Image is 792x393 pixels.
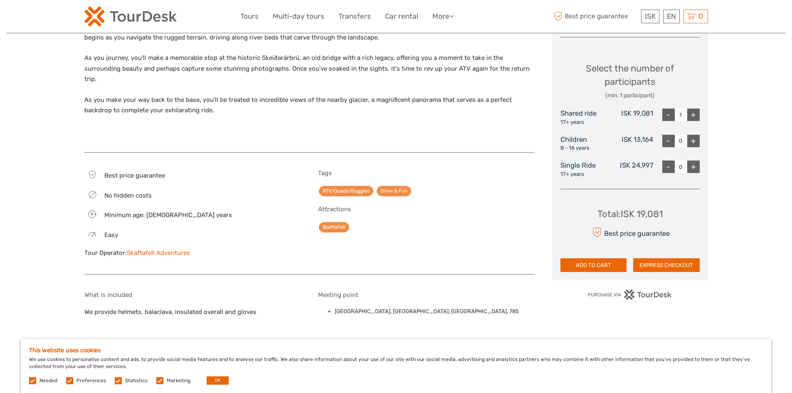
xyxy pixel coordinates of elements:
div: - [662,109,675,121]
p: We're away right now. Please check back later! [12,15,94,21]
div: - [662,135,675,147]
button: Open LiveChat chat widget [96,13,106,23]
h5: Tags [318,169,535,177]
img: 120-15d4194f-c635-41b9-a512-a3cb382bfb57_logo_small.png [84,6,177,27]
span: Easy [104,231,118,239]
h5: What is included [84,291,301,299]
button: OK [207,376,229,385]
div: Shared ride [560,109,607,126]
label: Preferences [76,377,106,384]
div: We use cookies to personalise content and ads, to provide social media features and to analyse ou... [21,339,771,393]
a: Multi-day tours [273,10,324,22]
div: 8 - 16 years [560,144,607,152]
div: Tour Operator: [84,249,301,257]
a: Car rental [385,10,418,22]
div: + [687,135,700,147]
p: We provide helmets, balaclava, insulated overall and gloves [84,307,301,318]
div: ISK 24,997 [607,161,653,178]
span: 0 [697,12,704,20]
div: (min. 1 participant) [560,91,700,100]
span: Best price guarantee [104,172,165,179]
img: PurchaseViaTourDesk.png [587,289,672,300]
button: ADD TO CART [560,258,627,272]
h5: Meeting point [318,291,535,299]
div: + [687,109,700,121]
a: More [432,10,454,22]
a: Tours [240,10,259,22]
div: 17+ years [560,171,607,178]
h5: This website uses cookies [29,347,763,354]
label: Statistics [125,377,148,384]
div: EN [663,10,680,23]
button: EXPRESS CHECKOUT [633,258,700,272]
div: ISK 13,164 [607,135,653,152]
p: As you make your way back to the base, you'll be treated to incredible views of the nearby glacie... [84,95,535,116]
div: 17+ years [560,119,607,126]
div: + [687,161,700,173]
a: Skaftafell Adventures [127,249,190,257]
a: ATV/Quads/Buggies [319,186,373,196]
a: Transfers [338,10,371,22]
h5: Attractions [318,205,535,213]
div: Select the number of participants [560,62,700,100]
span: Minimum age: [DEMOGRAPHIC_DATA] years [104,211,232,219]
p: As you journey, you'll make a memorable stop at the historic Skeiðarárbrú, an old bridge with a r... [84,53,535,85]
a: Skaftafell [319,222,349,232]
div: Children [560,135,607,152]
label: Marketing [167,377,190,384]
label: Needed [39,377,57,384]
div: Single Ride [560,161,607,178]
li: [GEOGRAPHIC_DATA], [GEOGRAPHIC_DATA], [GEOGRAPHIC_DATA], 785 [335,307,535,316]
div: ISK 19,081 [607,109,653,126]
div: - [662,161,675,173]
a: Drive & Fun [377,186,411,196]
span: No hidden costs [104,192,152,199]
span: Best price guarantee [552,10,639,23]
div: Best price guarantee [590,225,669,240]
div: Total : ISK 19,081 [597,208,663,220]
span: 8 [86,211,98,217]
span: ISK [645,12,656,20]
